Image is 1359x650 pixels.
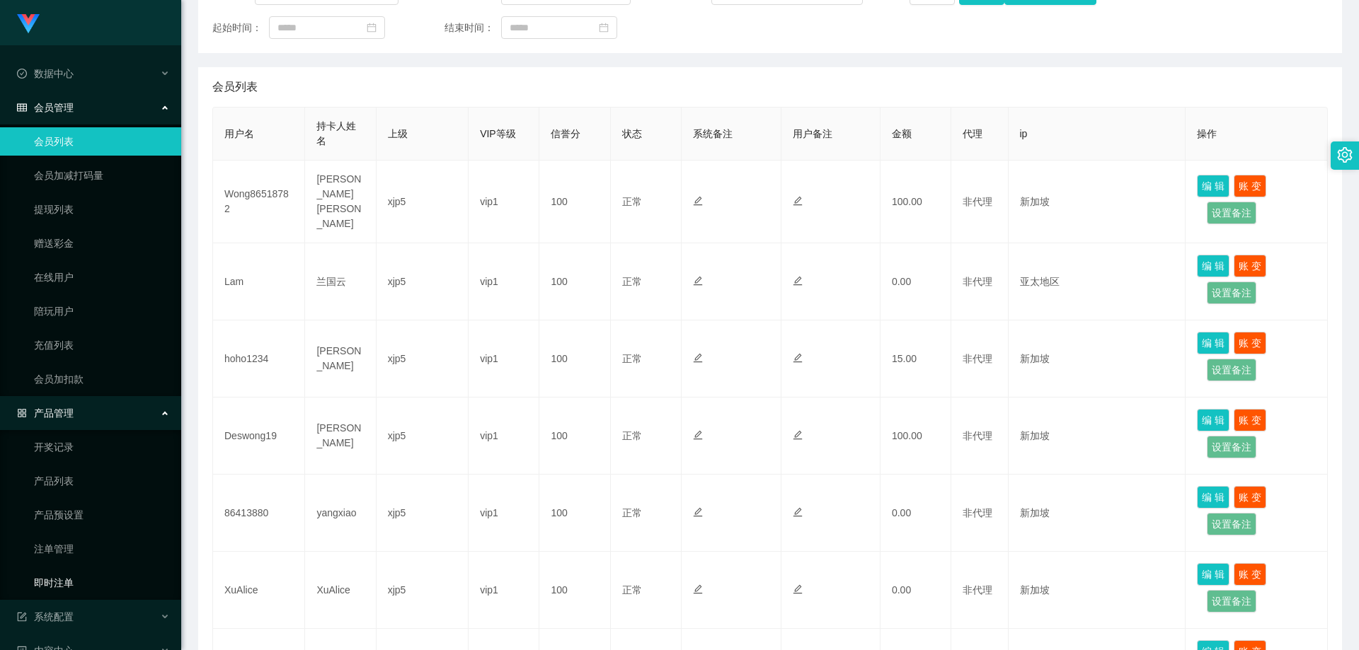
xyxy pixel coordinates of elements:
[1207,513,1256,535] button: 设置备注
[1009,397,1186,475] td: 新加坡
[34,263,170,291] a: 在线用户
[213,397,305,475] td: Deswong19
[469,397,539,475] td: vip1
[1197,255,1229,277] button: 编 辑
[469,161,539,243] td: vip1
[1197,409,1229,431] button: 编 辑
[539,161,610,243] td: 100
[213,320,305,397] td: hoho1234
[34,229,170,257] a: 赠送彩金
[305,243,376,320] td: 兰国云
[34,569,170,597] a: 即时注单
[1009,161,1186,243] td: 新加坡
[34,161,170,190] a: 会员加减打码量
[1207,590,1256,613] button: 设置备注
[793,196,803,206] i: 图标: edit
[1197,486,1229,509] button: 编 辑
[17,611,74,622] span: 系统配置
[1009,475,1186,552] td: 新加坡
[305,161,376,243] td: [PERSON_NAME] [PERSON_NAME]
[305,320,376,397] td: [PERSON_NAME]
[1234,486,1266,509] button: 账 变
[213,552,305,629] td: XuAlice
[377,243,469,320] td: xjp5
[693,584,703,594] i: 图标: edit
[693,276,703,286] i: 图标: edit
[622,353,642,364] span: 正常
[17,612,27,622] i: 图标: form
[469,552,539,629] td: vip1
[881,397,951,475] td: 100.00
[1197,175,1229,197] button: 编 辑
[34,297,170,325] a: 陪玩用户
[539,552,610,629] td: 100
[377,475,469,552] td: xjp5
[693,507,703,517] i: 图标: edit
[1234,332,1266,354] button: 账 变
[793,276,803,286] i: 图标: edit
[1234,409,1266,431] button: 账 变
[599,23,609,33] i: 图标: calendar
[693,353,703,363] i: 图标: edit
[539,397,610,475] td: 100
[622,584,642,596] span: 正常
[17,14,40,34] img: logo.9652507e.png
[17,103,27,112] i: 图标: table
[445,21,501,35] span: 结束时间：
[793,430,803,440] i: 图标: edit
[305,552,376,629] td: XuAlice
[963,430,992,441] span: 非代理
[388,128,408,139] span: 上级
[1207,436,1256,458] button: 设置备注
[213,243,305,320] td: Lam
[316,120,356,146] span: 持卡人姓名
[1234,255,1266,277] button: 账 变
[1009,243,1186,320] td: 亚太地区
[1207,282,1256,304] button: 设置备注
[693,128,733,139] span: 系统备注
[224,128,254,139] span: 用户名
[212,79,258,95] span: 会员列表
[34,501,170,529] a: 产品预设置
[1207,359,1256,381] button: 设置备注
[622,128,642,139] span: 状态
[963,276,992,287] span: 非代理
[793,584,803,594] i: 图标: edit
[377,552,469,629] td: xjp5
[367,23,377,33] i: 图标: calendar
[377,320,469,397] td: xjp5
[793,128,832,139] span: 用户备注
[34,467,170,495] a: 产品列表
[305,397,376,475] td: [PERSON_NAME]
[963,196,992,207] span: 非代理
[17,408,27,418] i: 图标: appstore-o
[693,196,703,206] i: 图标: edit
[213,475,305,552] td: 86413880
[480,128,516,139] span: VIP等级
[34,331,170,359] a: 充值列表
[1197,128,1217,139] span: 操作
[693,430,703,440] i: 图标: edit
[881,475,951,552] td: 0.00
[881,552,951,629] td: 0.00
[622,196,642,207] span: 正常
[34,127,170,156] a: 会员列表
[793,507,803,517] i: 图标: edit
[892,128,912,139] span: 金额
[1197,332,1229,354] button: 编 辑
[622,276,642,287] span: 正常
[881,320,951,397] td: 15.00
[551,128,580,139] span: 信誉分
[1234,175,1266,197] button: 账 变
[1020,128,1028,139] span: ip
[1234,563,1266,586] button: 账 变
[539,243,610,320] td: 100
[622,507,642,518] span: 正常
[963,353,992,364] span: 非代理
[622,430,642,441] span: 正常
[34,195,170,224] a: 提现列表
[17,68,74,79] span: 数据中心
[17,69,27,79] i: 图标: check-circle-o
[469,243,539,320] td: vip1
[17,407,74,419] span: 产品管理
